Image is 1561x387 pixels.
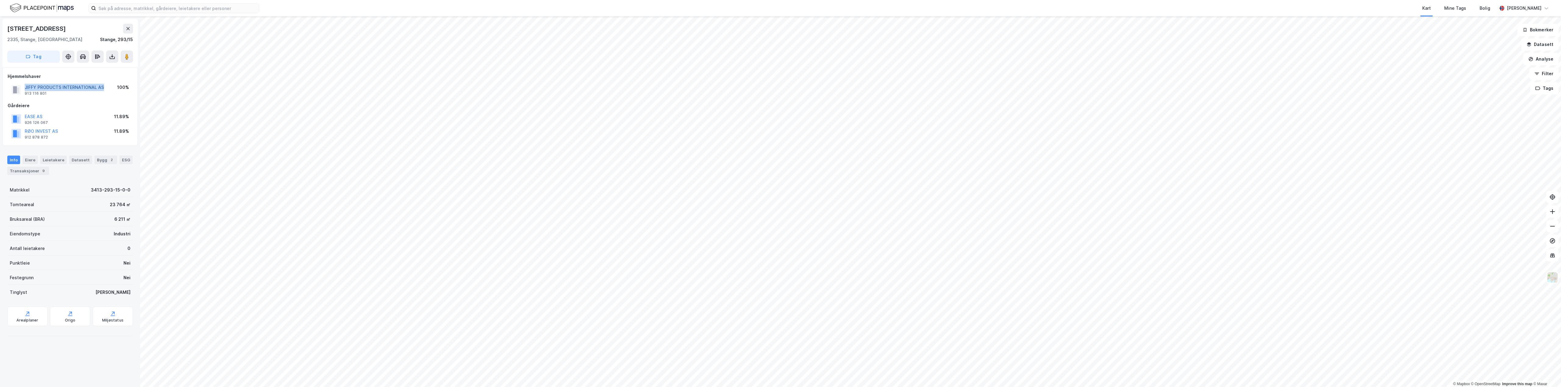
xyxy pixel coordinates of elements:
div: Bruksareal (BRA) [10,216,45,223]
div: Gårdeiere [8,102,133,109]
div: 2 [109,157,115,163]
div: 9 [41,168,47,174]
div: Stange, 293/15 [100,36,133,43]
div: Eiere [23,156,38,164]
a: OpenStreetMap [1471,382,1501,386]
div: [PERSON_NAME] [1507,5,1541,12]
div: 0 [127,245,130,252]
button: Tags [1530,82,1559,94]
button: Bokmerker [1517,24,1559,36]
button: Datasett [1521,38,1559,51]
div: 11.89% [114,113,129,120]
div: 11.89% [114,128,129,135]
div: [PERSON_NAME] [95,289,130,296]
button: Filter [1529,68,1559,80]
div: 913 116 801 [25,91,47,96]
div: Mine Tags [1444,5,1466,12]
div: 912 878 872 [25,135,48,140]
div: Transaksjoner [7,167,49,175]
div: Kontrollprogram for chat [1531,358,1561,387]
div: 23 764 ㎡ [110,201,130,208]
div: Tomteareal [10,201,34,208]
img: logo.f888ab2527a4732fd821a326f86c7f29.svg [10,3,74,13]
div: Nei [123,274,130,281]
div: Industri [114,230,130,237]
div: Festegrunn [10,274,34,281]
div: Antall leietakere [10,245,45,252]
div: Matrikkel [10,186,30,194]
div: 2335, Stange, [GEOGRAPHIC_DATA] [7,36,82,43]
div: Tinglyst [10,289,27,296]
iframe: Chat Widget [1531,358,1561,387]
div: 926 126 067 [25,120,48,125]
div: Arealplaner [16,318,38,323]
div: 6 211 ㎡ [114,216,130,223]
div: Kart [1422,5,1431,12]
img: Z [1547,272,1558,283]
a: Improve this map [1502,382,1532,386]
a: Mapbox [1453,382,1470,386]
div: Datasett [69,156,92,164]
div: Info [7,156,20,164]
div: Bolig [1480,5,1490,12]
div: 100% [117,84,129,91]
div: Punktleie [10,259,30,267]
div: [STREET_ADDRESS] [7,24,67,33]
div: Hjemmelshaver [8,73,133,80]
div: Miljøstatus [102,318,123,323]
div: ESG [120,156,133,164]
div: 3413-293-15-0-0 [91,186,130,194]
div: Leietakere [40,156,67,164]
div: Nei [123,259,130,267]
div: Origo [65,318,76,323]
div: Bygg [95,156,117,164]
input: Søk på adresse, matrikkel, gårdeiere, leietakere eller personer [96,4,259,13]
button: Analyse [1523,53,1559,65]
div: Eiendomstype [10,230,40,237]
button: Tag [7,51,60,63]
